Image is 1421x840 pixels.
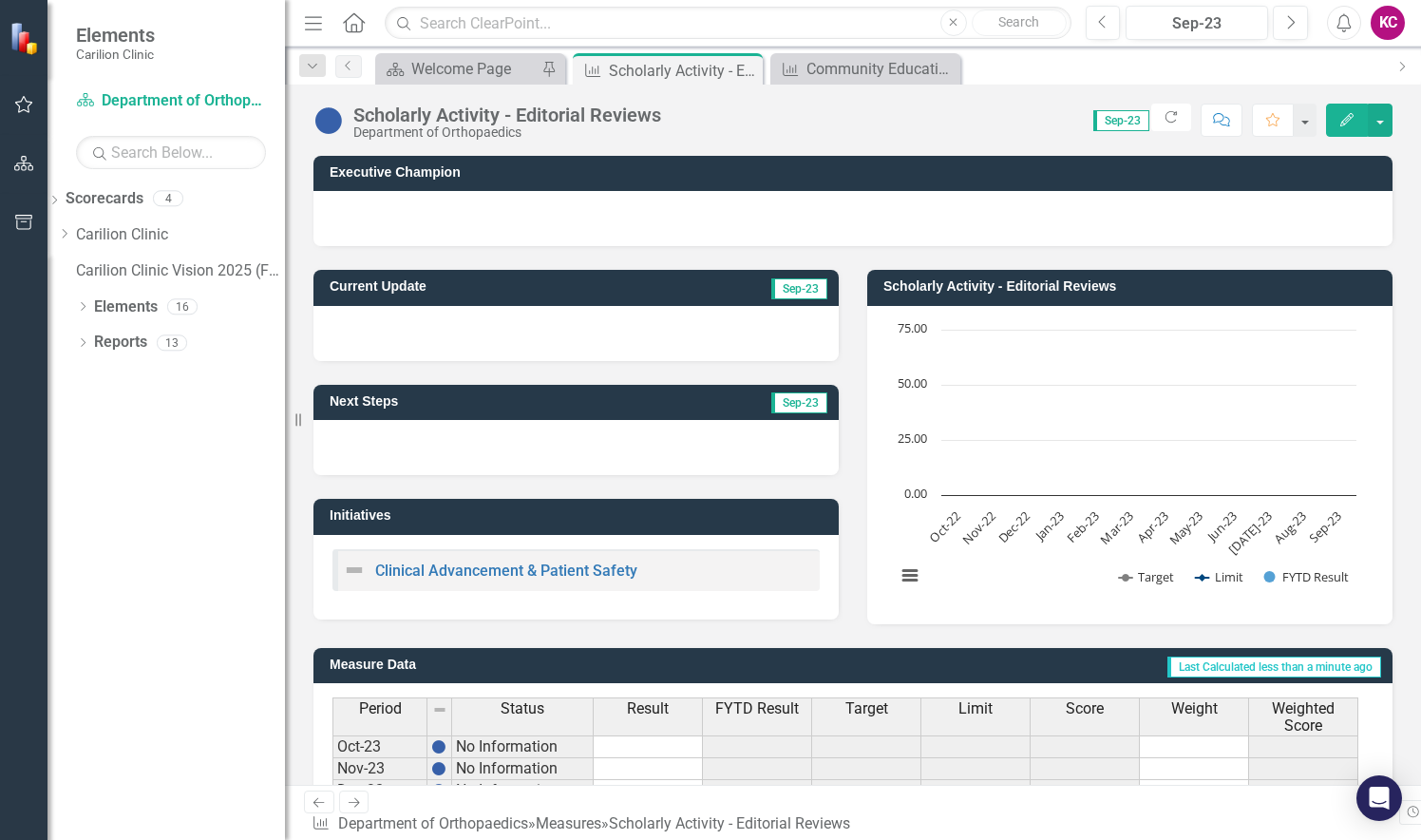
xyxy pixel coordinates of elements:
span: Sep-23 [771,392,827,413]
img: Not Defined [343,559,366,582]
span: Last Calculated less than a minute ago [1167,657,1381,678]
input: Search ClearPoint... [385,7,1070,40]
span: Sep-23 [1093,110,1149,131]
img: 8DAGhfEEPCf229AAAAAElFTkSuQmCC [432,702,447,717]
text: Aug-23 [1270,507,1310,547]
a: Scorecards [66,188,143,210]
span: Sep-23 [771,278,827,299]
a: Department of Orthopaedics [338,814,528,832]
h3: Scholarly Activity - Editorial Reviews [883,279,1383,294]
img: ClearPoint Strategy [9,21,43,54]
span: Weighted Score [1253,700,1354,734]
small: Carilion Clinic [76,47,155,62]
button: Show FYTD Result [1264,568,1350,585]
div: Scholarly Activity - Editorial Reviews [609,59,758,83]
div: Scholarly Activity - Editorial Reviews [609,814,850,832]
a: Carilion Clinic [76,224,285,246]
a: Clinical Advancement & Patient Safety [375,562,637,580]
div: Scholarly Activity - Editorial Reviews [353,105,661,125]
h3: Next Steps [330,394,600,409]
a: Elements [94,296,158,318]
text: 25.00 [898,430,927,447]
img: No Information [313,105,344,136]
text: Nov-22 [958,507,998,547]
text: Mar-23 [1097,507,1137,547]
span: Period [359,700,402,717]
h3: Current Update [330,279,642,294]
a: Reports [94,332,147,353]
span: Status [501,700,544,717]
td: No Information [452,758,594,780]
span: FYTD Result [715,700,799,717]
text: Dec-22 [995,507,1033,546]
div: Community Education [806,57,956,81]
div: Department of Orthopaedics [353,125,661,140]
input: Search Below... [76,136,266,169]
button: KC [1371,6,1405,40]
a: Community Education [775,57,956,81]
img: BgCOk07PiH71IgAAAABJRU5ErkJggg== [431,783,446,798]
a: Measures [536,814,601,832]
span: Elements [76,24,155,47]
h3: Executive Champion [330,165,1383,180]
h3: Measure Data [330,658,631,672]
td: No Information [452,735,594,758]
a: Carilion Clinic Vision 2025 (Full Version) [76,260,285,282]
a: Welcome Page [380,57,537,81]
text: Jun-23 [1203,507,1241,545]
text: 50.00 [898,374,927,391]
td: Oct-23 [332,735,427,758]
div: » » [312,813,858,835]
text: May-23 [1165,507,1206,548]
text: Feb-23 [1064,507,1103,546]
div: 16 [167,298,198,315]
span: Score [1066,700,1104,717]
div: 4 [153,191,183,207]
img: BgCOk07PiH71IgAAAABJRU5ErkJggg== [431,761,446,776]
span: Search [998,14,1039,29]
button: Sep-23 [1126,6,1268,40]
text: Sep-23 [1305,507,1344,546]
text: Jan-23 [1031,507,1069,545]
svg: Interactive chart [886,320,1366,605]
img: BgCOk07PiH71IgAAAABJRU5ErkJggg== [431,739,446,754]
a: Department of Orthopaedics [76,90,266,112]
div: Welcome Page [411,57,537,81]
text: Oct-22 [926,507,964,545]
td: Nov-23 [332,758,427,780]
span: Result [627,700,669,717]
td: No Information [452,780,594,802]
div: 13 [157,334,187,351]
div: Chart. Highcharts interactive chart. [886,320,1374,605]
div: Open Intercom Messenger [1356,775,1402,821]
button: View chart menu, Chart [897,563,923,589]
button: Show Target [1119,568,1175,585]
span: Weight [1171,700,1218,717]
text: [DATE]-23 [1225,507,1276,558]
button: Search [972,10,1067,36]
td: Dec-23 [332,780,427,802]
div: Sep-23 [1132,12,1261,35]
text: Apr-23 [1133,507,1171,545]
text: 75.00 [898,319,927,336]
text: 0.00 [904,485,927,502]
span: Target [845,700,888,717]
button: Show Limit [1196,568,1243,585]
span: Limit [958,700,993,717]
h3: Initiatives [330,508,829,523]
